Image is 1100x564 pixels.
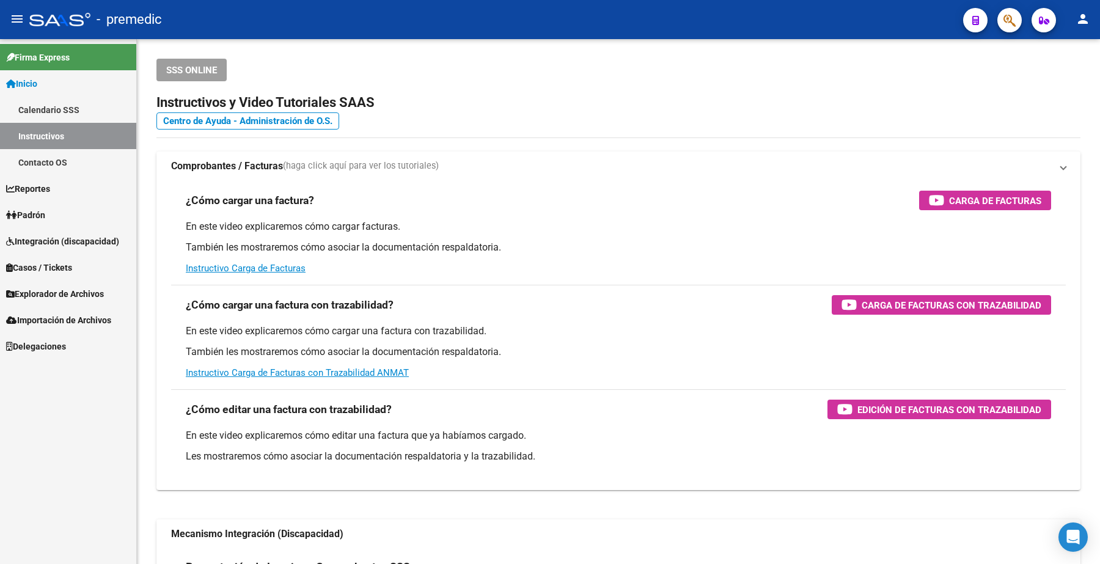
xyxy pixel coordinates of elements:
[171,527,343,541] strong: Mecanismo Integración (Discapacidad)
[156,91,1080,114] h2: Instructivos y Video Tutoriales SAAS
[832,295,1051,315] button: Carga de Facturas con Trazabilidad
[1076,12,1090,26] mat-icon: person
[6,313,111,327] span: Importación de Archivos
[186,192,314,209] h3: ¿Cómo cargar una factura?
[156,181,1080,490] div: Comprobantes / Facturas(haga click aquí para ver los tutoriales)
[919,191,1051,210] button: Carga de Facturas
[283,159,439,173] span: (haga click aquí para ver los tutoriales)
[1058,522,1088,552] div: Open Intercom Messenger
[186,324,1051,338] p: En este video explicaremos cómo cargar una factura con trazabilidad.
[6,182,50,196] span: Reportes
[186,429,1051,442] p: En este video explicaremos cómo editar una factura que ya habíamos cargado.
[156,519,1080,549] mat-expansion-panel-header: Mecanismo Integración (Discapacidad)
[10,12,24,26] mat-icon: menu
[97,6,162,33] span: - premedic
[156,112,339,130] a: Centro de Ayuda - Administración de O.S.
[862,298,1041,313] span: Carga de Facturas con Trazabilidad
[186,263,306,274] a: Instructivo Carga de Facturas
[6,51,70,64] span: Firma Express
[171,159,283,173] strong: Comprobantes / Facturas
[857,402,1041,417] span: Edición de Facturas con Trazabilidad
[186,296,394,313] h3: ¿Cómo cargar una factura con trazabilidad?
[6,77,37,90] span: Inicio
[186,367,409,378] a: Instructivo Carga de Facturas con Trazabilidad ANMAT
[6,235,119,248] span: Integración (discapacidad)
[186,345,1051,359] p: También les mostraremos cómo asociar la documentación respaldatoria.
[156,152,1080,181] mat-expansion-panel-header: Comprobantes / Facturas(haga click aquí para ver los tutoriales)
[166,65,217,76] span: SSS ONLINE
[6,261,72,274] span: Casos / Tickets
[186,401,392,418] h3: ¿Cómo editar una factura con trazabilidad?
[156,59,227,81] button: SSS ONLINE
[186,241,1051,254] p: También les mostraremos cómo asociar la documentación respaldatoria.
[6,208,45,222] span: Padrón
[186,450,1051,463] p: Les mostraremos cómo asociar la documentación respaldatoria y la trazabilidad.
[186,220,1051,233] p: En este video explicaremos cómo cargar facturas.
[827,400,1051,419] button: Edición de Facturas con Trazabilidad
[6,287,104,301] span: Explorador de Archivos
[949,193,1041,208] span: Carga de Facturas
[6,340,66,353] span: Delegaciones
